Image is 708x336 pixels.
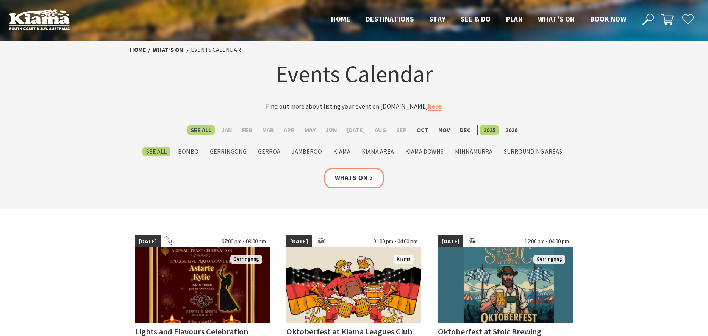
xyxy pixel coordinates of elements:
[413,125,432,135] label: Oct
[286,235,312,247] span: [DATE]
[371,125,390,135] label: Aug
[322,125,341,135] label: Jun
[206,147,250,156] label: Gerringong
[402,147,447,156] label: Kiama Downs
[502,125,521,135] label: 2026
[230,255,262,264] span: Gerringong
[538,14,575,23] span: What’s On
[217,125,236,135] label: Jan
[174,147,202,156] label: Bombo
[9,9,70,30] img: Kiama Logo
[331,14,350,23] span: Home
[392,125,411,135] label: Sep
[506,14,523,23] span: Plan
[369,235,421,247] span: 01:00 pm - 04:00 pm
[218,235,270,247] span: 07:00 pm - 09:00 pm
[590,14,626,23] span: Book now
[480,125,499,135] label: 2025
[461,14,491,23] span: See & Do
[343,125,369,135] label: [DATE]
[330,147,354,156] label: Kiama
[500,147,566,156] label: Surrounding Areas
[280,125,299,135] label: Apr
[434,125,454,135] label: Nov
[324,168,384,188] a: Whats On
[288,147,326,156] label: Jamberoo
[258,125,278,135] label: Mar
[153,46,183,54] a: What’s On
[187,125,215,135] label: See All
[366,14,414,23] span: Destinations
[206,101,503,112] p: Find out more about listing your event on [DOMAIN_NAME] .
[394,255,414,264] span: Kiama
[191,45,241,55] li: Events Calendar
[301,125,319,135] label: May
[533,255,565,264] span: Gerringong
[142,147,170,156] label: See All
[206,59,503,92] h1: Events Calendar
[130,46,146,54] a: Home
[428,102,441,111] a: here
[358,147,398,156] label: Kiama Area
[135,235,161,247] span: [DATE]
[451,147,496,156] label: Minnamurra
[429,14,446,23] span: Stay
[521,235,573,247] span: 12:00 pm - 04:00 pm
[286,247,421,323] img: German Oktoberfest, Beer
[456,125,475,135] label: Dec
[254,147,284,156] label: Gerroa
[324,13,634,26] nav: Main Menu
[438,235,463,247] span: [DATE]
[238,125,256,135] label: Feb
